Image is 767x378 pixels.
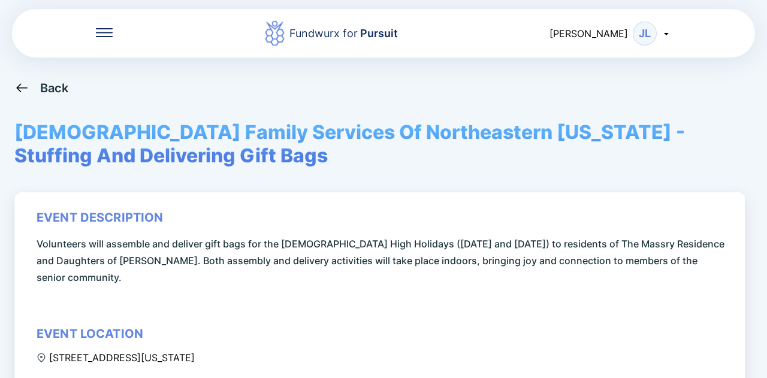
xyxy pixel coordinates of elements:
span: Pursuit [358,27,398,40]
div: event description [37,210,164,225]
div: Fundwurx for [289,25,398,42]
span: [PERSON_NAME] [549,28,628,40]
div: JL [633,22,657,46]
span: [DEMOGRAPHIC_DATA] Family Services Of Northeastern [US_STATE] - Stuffing And Delivering Gift Bags [14,120,753,167]
div: Back [40,81,69,95]
span: Volunteers will assemble and deliver gift bags for the [DEMOGRAPHIC_DATA] High Holidays ([DATE] a... [37,235,727,286]
div: event location [37,326,143,341]
div: [STREET_ADDRESS][US_STATE] [37,352,195,364]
